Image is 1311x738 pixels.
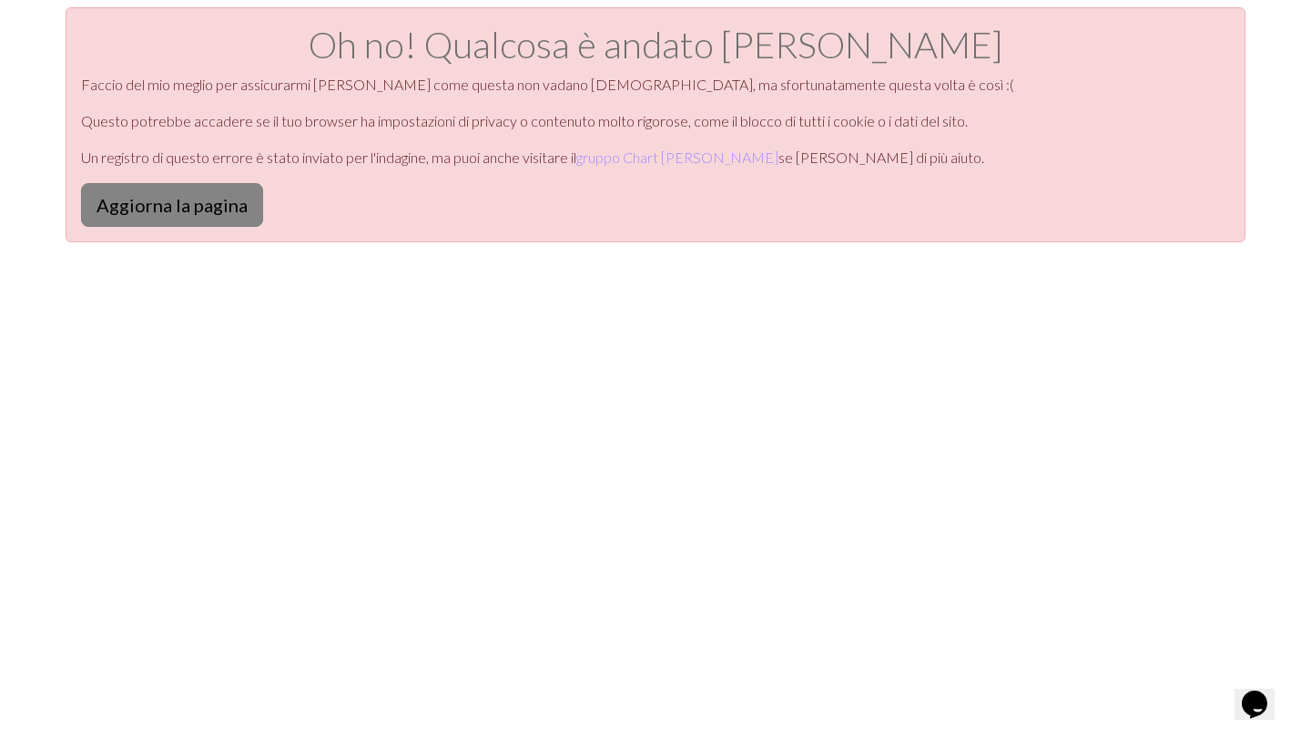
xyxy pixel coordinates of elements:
[576,149,778,166] a: gruppo Chart [PERSON_NAME]
[81,147,1230,169] p: Un registro di questo errore è stato inviato per l'indagine, ma puoi anche visitare il se [PERSON...
[81,183,263,227] button: Aggiorna la pagina
[81,110,1230,132] p: Questo potrebbe accadere se il tuo browser ha impostazioni di privacy o contenuto molto rigorose,...
[81,23,1230,67] h1: Oh no! Qualcosa è andato [PERSON_NAME]
[1235,665,1293,720] iframe: widget di chat
[81,74,1230,96] p: Faccio del mio meglio per assicurarmi [PERSON_NAME] come questa non vadano [DEMOGRAPHIC_DATA], ma...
